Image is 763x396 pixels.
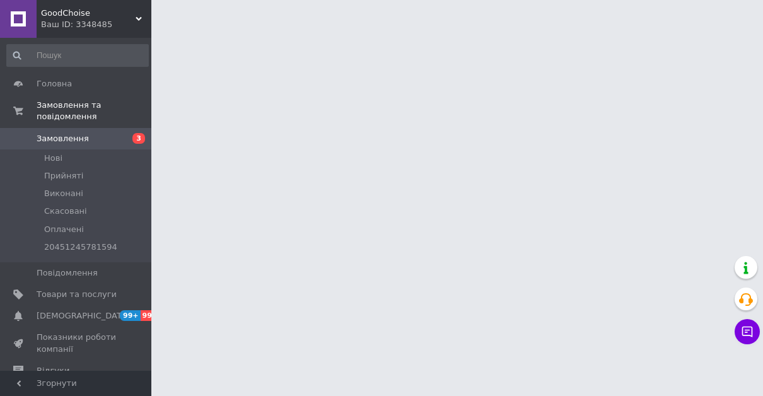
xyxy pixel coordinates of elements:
[37,78,72,90] span: Головна
[41,19,151,30] div: Ваш ID: 3348485
[44,153,62,164] span: Нові
[132,133,145,144] span: 3
[37,332,117,354] span: Показники роботи компанії
[44,170,83,182] span: Прийняті
[44,224,84,235] span: Оплачені
[44,188,83,199] span: Виконані
[37,365,69,376] span: Відгуки
[41,8,136,19] span: GoodChoise
[6,44,149,67] input: Пошук
[37,267,98,279] span: Повідомлення
[37,310,130,322] span: [DEMOGRAPHIC_DATA]
[735,319,760,344] button: Чат з покупцем
[37,133,89,144] span: Замовлення
[44,242,117,253] span: 20451245781594
[37,289,117,300] span: Товари та послуги
[44,206,87,217] span: Скасовані
[141,310,161,321] span: 99+
[37,100,151,122] span: Замовлення та повідомлення
[120,310,141,321] span: 99+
